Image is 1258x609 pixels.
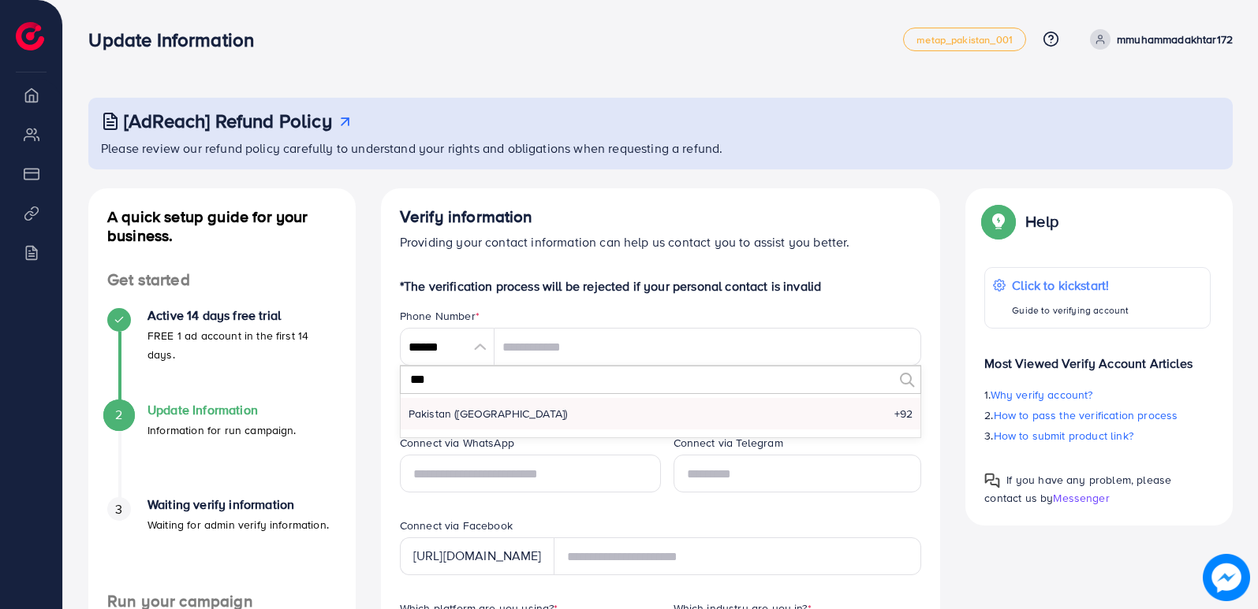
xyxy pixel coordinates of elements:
span: How to pass the verification process [994,407,1178,423]
h3: [AdReach] Refund Policy [124,110,332,132]
li: Update Information [88,403,356,497]
label: Connect via Facebook [400,518,513,533]
h4: Waiting verify information [147,497,329,512]
li: Waiting verify information [88,497,356,592]
p: Guide to verifying account [1012,301,1129,320]
p: Help [1025,212,1058,231]
p: 1. [984,385,1211,404]
label: Connect via Telegram [674,435,783,451]
span: How to submit product link? [994,428,1133,444]
span: 3 [115,500,122,518]
h4: Update Information [147,403,297,418]
p: 2. [984,406,1211,425]
img: image [1203,554,1250,601]
label: Connect via WhatsApp [400,435,514,451]
span: Why verify account? [991,387,1093,403]
p: Waiting for admin verify information. [147,515,329,534]
p: mmuhammadakhtar172 [1117,30,1233,49]
p: Please review our refund policy carefully to understand your rights and obligations when requesti... [101,139,1223,158]
p: Providing your contact information can help us contact you to assist you better. [400,232,922,251]
h4: Get started [88,270,356,290]
span: If you have any problem, please contact us by [984,472,1171,506]
a: metap_pakistan_001 [903,28,1026,51]
p: FREE 1 ad account in the first 14 days. [147,326,337,364]
p: Click to kickstart! [1012,276,1129,295]
div: [URL][DOMAIN_NAME] [400,537,554,575]
span: Pakistan (‫[GEOGRAPHIC_DATA]‬‎) [409,406,568,421]
img: Popup guide [984,207,1013,236]
span: Messenger [1053,490,1109,506]
h4: A quick setup guide for your business. [88,207,356,245]
p: Most Viewed Verify Account Articles [984,341,1211,373]
img: Popup guide [984,473,1000,488]
h3: Update Information [88,28,267,51]
p: 3. [984,426,1211,445]
img: logo [16,22,44,50]
span: metap_pakistan_001 [916,35,1013,45]
p: *The verification process will be rejected if your personal contact is invalid [400,277,922,295]
span: 2 [115,406,122,424]
a: mmuhammadakhtar172 [1084,29,1233,50]
span: +92 [894,406,913,421]
h4: Verify information [400,207,922,227]
label: Phone Number [400,308,480,324]
h4: Active 14 days free trial [147,308,337,323]
li: Active 14 days free trial [88,308,356,403]
p: Information for run campaign. [147,421,297,440]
